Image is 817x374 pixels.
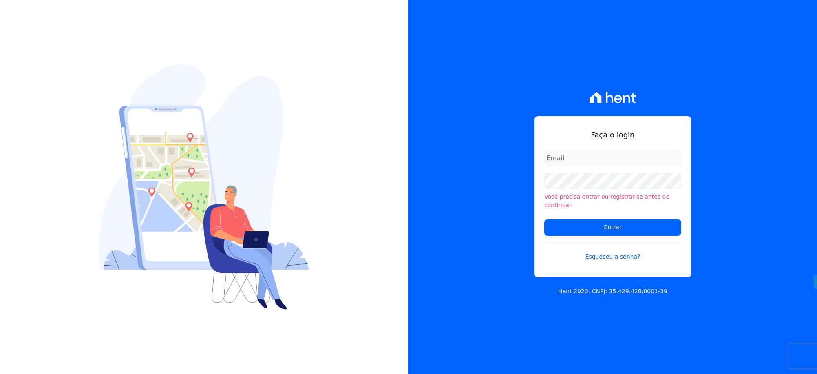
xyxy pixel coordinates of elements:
input: Entrar [544,219,681,236]
p: Hent 2020. CNPJ: 35.429.428/0001-39 [558,287,667,296]
input: Email [544,150,681,166]
li: Você precisa entrar ou registrar-se antes de continuar. [544,193,681,210]
h1: Faça o login [544,129,681,140]
img: Login [99,64,309,310]
a: Esqueceu a senha? [544,242,681,261]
